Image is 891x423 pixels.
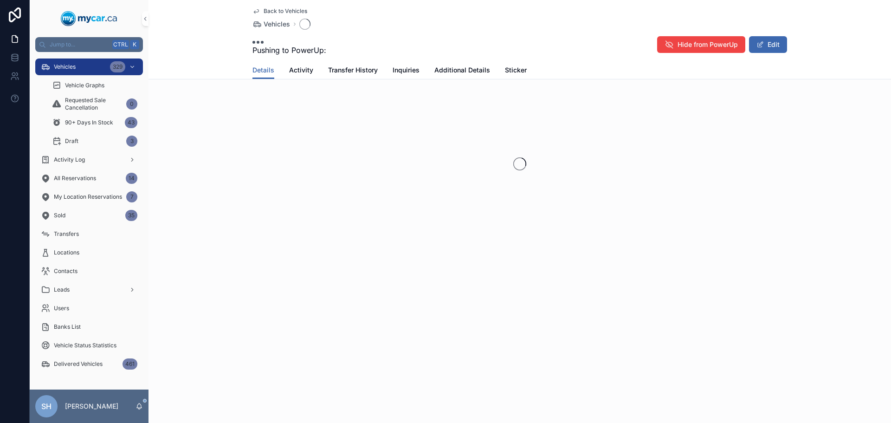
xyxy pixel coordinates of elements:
span: Inquiries [393,65,420,75]
span: Contacts [54,267,77,275]
a: Vehicles [252,20,290,29]
a: Additional Details [434,62,490,80]
div: scrollable content [30,52,148,384]
a: Inquiries [393,62,420,80]
span: Leads [54,286,70,293]
a: Vehicles329 [35,59,143,75]
span: Jump to... [50,41,109,48]
a: Users [35,300,143,317]
a: Vehicle Status Statistics [35,337,143,354]
a: Sold35 [35,207,143,224]
a: Requested Sale Cancellation0 [46,96,143,112]
a: My Location Reservations7 [35,189,143,205]
span: My Location Reservations [54,193,122,201]
span: Activity [289,65,313,75]
span: Users [54,305,69,312]
a: Activity Log [35,151,143,168]
span: All Reservations [54,175,96,182]
div: 14 [126,173,137,184]
span: 90+ Days In Stock [65,119,113,126]
span: Vehicles [54,63,76,71]
span: Draft [65,137,78,145]
div: 3 [126,136,137,147]
a: Back to Vehicles [252,7,307,15]
div: 329 [110,61,125,72]
span: Vehicles [264,20,290,29]
span: Activity Log [54,156,85,163]
span: Transfer History [328,65,378,75]
a: Transfer History [328,62,378,80]
span: Banks List [54,323,81,331]
span: Ctrl [112,40,129,49]
span: Vehicle Graphs [65,82,104,89]
button: Hide from PowerUp [657,36,745,53]
a: Transfers [35,226,143,242]
a: All Reservations14 [35,170,143,187]
a: Details [252,62,274,79]
div: 43 [125,117,137,128]
button: Edit [749,36,787,53]
span: Additional Details [434,65,490,75]
a: Locations [35,244,143,261]
span: Locations [54,249,79,256]
span: Pushing to PowerUp: [252,45,326,56]
span: Vehicle Status Statistics [54,342,116,349]
p: [PERSON_NAME] [65,402,118,411]
a: Banks List [35,319,143,335]
a: Contacts [35,263,143,280]
img: App logo [61,11,117,26]
a: Draft3 [46,133,143,150]
span: Sold [54,212,65,219]
span: Back to Vehicles [264,7,307,15]
span: Transfers [54,230,79,238]
span: Delivered Vehicles [54,360,103,368]
a: 90+ Days In Stock43 [46,114,143,131]
div: 461 [123,358,137,370]
div: 35 [125,210,137,221]
div: 0 [126,98,137,110]
button: Jump to...CtrlK [35,37,143,52]
a: Delivered Vehicles461 [35,356,143,372]
div: 7 [126,191,137,202]
span: Hide from PowerUp [678,40,738,49]
span: K [131,41,138,48]
span: SH [41,401,52,412]
a: Activity [289,62,313,80]
span: Requested Sale Cancellation [65,97,123,111]
span: Details [252,65,274,75]
a: Leads [35,281,143,298]
a: Sticker [505,62,527,80]
a: Vehicle Graphs [46,77,143,94]
span: Sticker [505,65,527,75]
